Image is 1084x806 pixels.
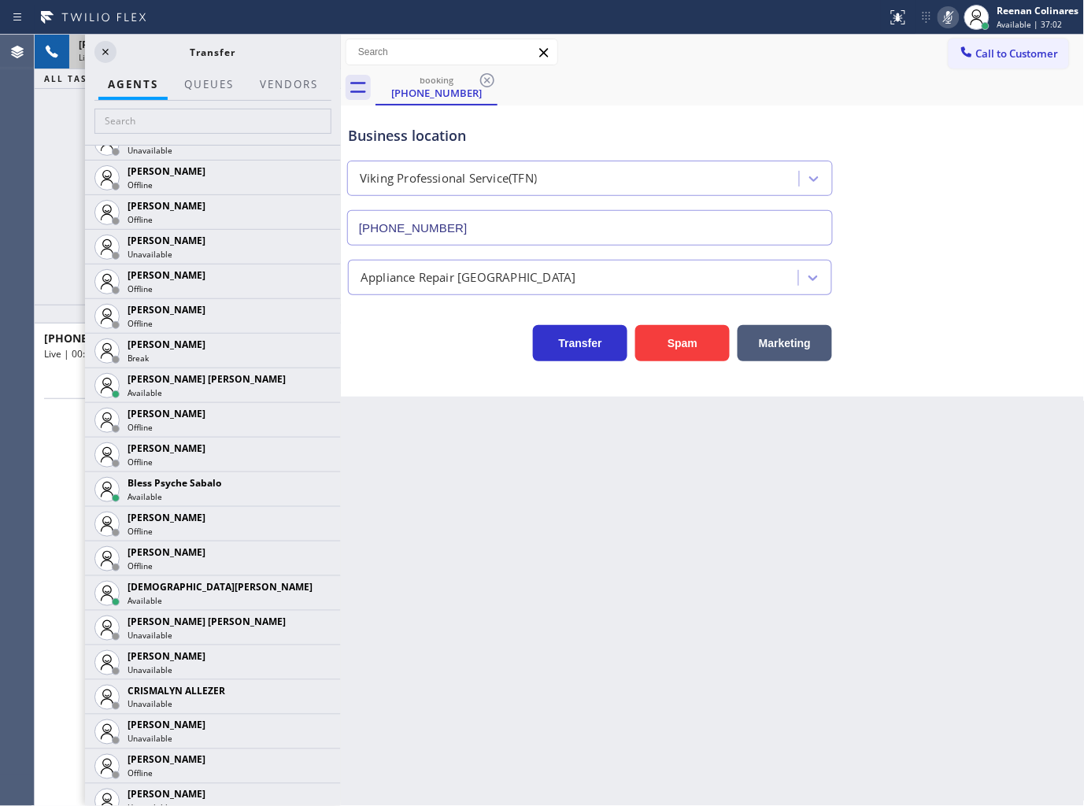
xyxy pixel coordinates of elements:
span: Bless Psyche Sabalo [128,476,221,490]
span: [PHONE_NUMBER] [79,38,165,51]
span: CRISMALYN ALLEZER [128,684,225,697]
span: [PERSON_NAME] [128,199,205,213]
span: Offline [128,318,153,329]
span: [DEMOGRAPHIC_DATA][PERSON_NAME] [128,580,313,593]
span: Break [128,353,149,364]
span: Unavailable [128,249,172,260]
span: [PERSON_NAME] [128,511,205,524]
span: Available [128,491,162,502]
div: Viking Professional Service(TFN) [360,170,537,188]
span: Offline [128,422,153,433]
span: [PERSON_NAME] [128,338,205,351]
span: Offline [128,214,153,225]
button: QUEUES [175,69,243,100]
span: Available [128,595,162,606]
button: AGENTS [98,69,168,100]
span: Offline [128,560,153,571]
span: Unavailable [128,734,172,745]
button: Vendors [250,69,327,100]
span: [PERSON_NAME] [128,788,205,801]
span: Offline [128,768,153,779]
span: Transfer [191,46,236,59]
span: [PERSON_NAME] [128,407,205,420]
button: Spam [635,325,730,361]
span: Offline [128,457,153,468]
div: Appliance Repair [GEOGRAPHIC_DATA] [361,268,576,287]
span: Unavailable [128,630,172,641]
span: QUEUES [184,77,234,91]
input: Search [346,39,557,65]
span: Offline [128,283,153,294]
span: Unavailable [128,145,172,156]
input: Search [94,109,331,134]
span: [PERSON_NAME] [128,719,205,732]
span: [PERSON_NAME] [128,303,205,316]
span: [PERSON_NAME] [128,753,205,767]
div: Reenan Colinares [997,4,1079,17]
span: Offline [128,526,153,537]
span: [PERSON_NAME] [128,234,205,247]
span: Unavailable [128,699,172,710]
span: [PERSON_NAME] [PERSON_NAME] [128,372,286,386]
span: [PERSON_NAME] [128,268,205,282]
span: Available [128,387,162,398]
span: [PERSON_NAME] [128,545,205,559]
button: Call to Customer [949,39,1069,68]
span: [PERSON_NAME] [128,649,205,663]
button: ALL TASKS [35,69,132,88]
span: [PERSON_NAME] [128,165,205,178]
span: Live | 00:51 [44,347,96,360]
button: Transfer [533,325,627,361]
span: [PHONE_NUMBER] [44,331,144,346]
input: Phone Number [347,210,833,246]
span: Offline [128,179,153,190]
div: booking [377,74,496,86]
span: [PERSON_NAME] [PERSON_NAME] [128,615,286,628]
span: [PERSON_NAME] [128,442,205,455]
div: (801) 560-8579 [377,70,496,104]
span: Live | 00:52 [79,52,124,63]
button: Marketing [738,325,832,361]
span: AGENTS [108,77,158,91]
button: Mute [938,6,960,28]
span: ALL TASKS [44,73,101,84]
div: Business location [348,125,832,146]
span: Call to Customer [976,46,1059,61]
span: Unavailable [128,664,172,675]
div: [PHONE_NUMBER] [377,86,496,100]
span: Available | 37:02 [997,19,1063,30]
